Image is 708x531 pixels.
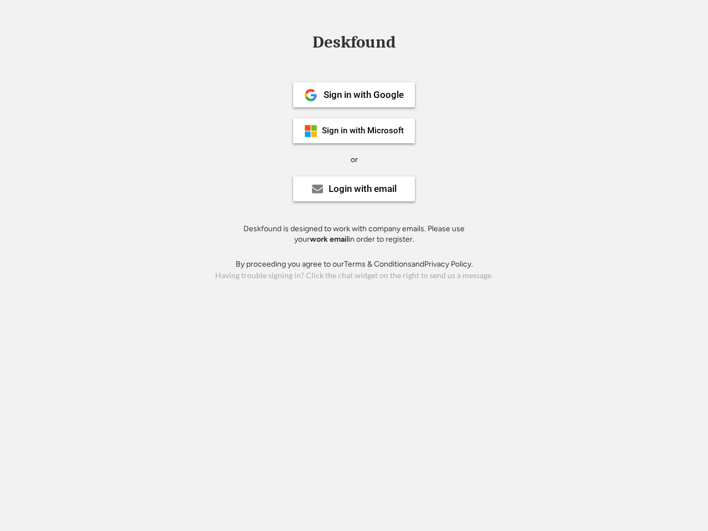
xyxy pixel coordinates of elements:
img: ms-symbollockup_mssymbol_19.png [304,124,317,138]
strong: work email [310,235,348,244]
div: Sign in with Microsoft [322,127,404,135]
img: 1024px-Google__G__Logo.svg.png [304,88,317,102]
div: Sign in with Google [324,90,404,100]
div: Login with email [329,184,397,194]
div: By proceeding you agree to our and [236,259,473,270]
div: or [351,154,358,165]
div: Deskfound [307,34,401,51]
a: Privacy Policy. [424,259,473,269]
a: Terms & Conditions [344,259,412,269]
div: Deskfound is designed to work with company emails. Please use your in order to register. [230,223,478,245]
